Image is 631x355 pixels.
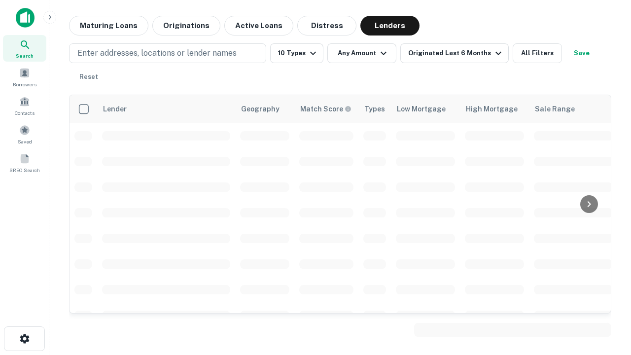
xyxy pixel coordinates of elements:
div: Low Mortgage [397,103,446,115]
button: All Filters [513,43,562,63]
button: Lenders [360,16,420,35]
button: Reset [73,67,105,87]
th: Sale Range [529,95,618,123]
th: Lender [97,95,235,123]
div: Originated Last 6 Months [408,47,504,59]
span: Borrowers [13,80,36,88]
div: Types [364,103,385,115]
button: 10 Types [270,43,323,63]
a: Search [3,35,46,62]
span: SREO Search [9,166,40,174]
th: Types [358,95,391,123]
p: Enter addresses, locations or lender names [77,47,237,59]
div: High Mortgage [466,103,518,115]
span: Contacts [15,109,35,117]
button: Active Loans [224,16,293,35]
img: capitalize-icon.png [16,8,35,28]
button: Originations [152,16,220,35]
div: Capitalize uses an advanced AI algorithm to match your search with the best lender. The match sco... [300,104,351,114]
button: Distress [297,16,356,35]
span: Saved [18,138,32,145]
a: Contacts [3,92,46,119]
th: Capitalize uses an advanced AI algorithm to match your search with the best lender. The match sco... [294,95,358,123]
span: Search [16,52,34,60]
button: Any Amount [327,43,396,63]
h6: Match Score [300,104,350,114]
div: Geography [241,103,280,115]
th: Low Mortgage [391,95,460,123]
a: Saved [3,121,46,147]
button: Save your search to get updates of matches that match your search criteria. [566,43,597,63]
a: Borrowers [3,64,46,90]
button: Maturing Loans [69,16,148,35]
a: SREO Search [3,149,46,176]
button: Enter addresses, locations or lender names [69,43,266,63]
div: Lender [103,103,127,115]
th: High Mortgage [460,95,529,123]
iframe: Chat Widget [582,276,631,323]
th: Geography [235,95,294,123]
button: Originated Last 6 Months [400,43,509,63]
div: Sale Range [535,103,575,115]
